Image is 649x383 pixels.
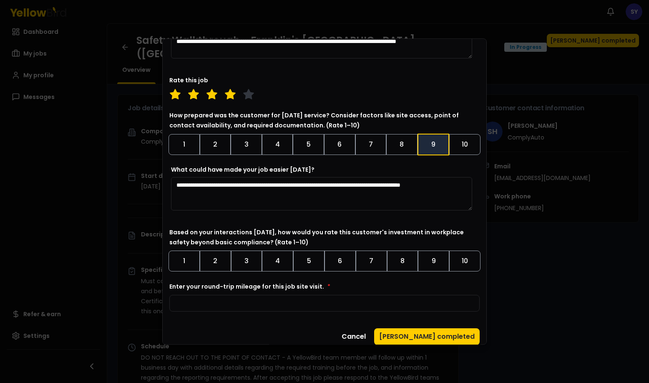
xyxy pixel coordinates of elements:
[324,251,356,271] button: Toggle 6
[418,134,450,155] button: Toggle 9
[231,251,262,271] button: Toggle 3
[449,251,480,271] button: Toggle 10
[169,228,464,246] label: Based on your interactions [DATE], how would you rate this customer's investment in workplace saf...
[200,251,231,271] button: Toggle 2
[169,111,459,129] label: How prepared was the customer for [DATE] service? Consider factors like site access, point of con...
[418,251,449,271] button: Toggle 9
[449,134,480,155] button: Toggle 10
[200,134,231,155] button: Toggle 2
[386,134,418,155] button: Toggle 8
[262,251,293,271] button: Toggle 4
[169,282,330,291] label: Enter your round-trip mileage for this job site visit.
[324,134,355,155] button: Toggle 6
[231,134,262,155] button: Toggle 3
[374,328,480,345] button: [PERSON_NAME] completed
[169,76,208,84] label: Rate this job
[293,251,324,271] button: Toggle 5
[171,165,314,174] label: What could have made your job easier [DATE]?
[262,134,293,155] button: Toggle 4
[355,134,387,155] button: Toggle 7
[169,134,200,155] button: Toggle 1
[337,328,371,345] button: Cancel
[169,251,200,271] button: Toggle 1
[387,251,418,271] button: Toggle 8
[356,251,387,271] button: Toggle 7
[293,134,324,155] button: Toggle 5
